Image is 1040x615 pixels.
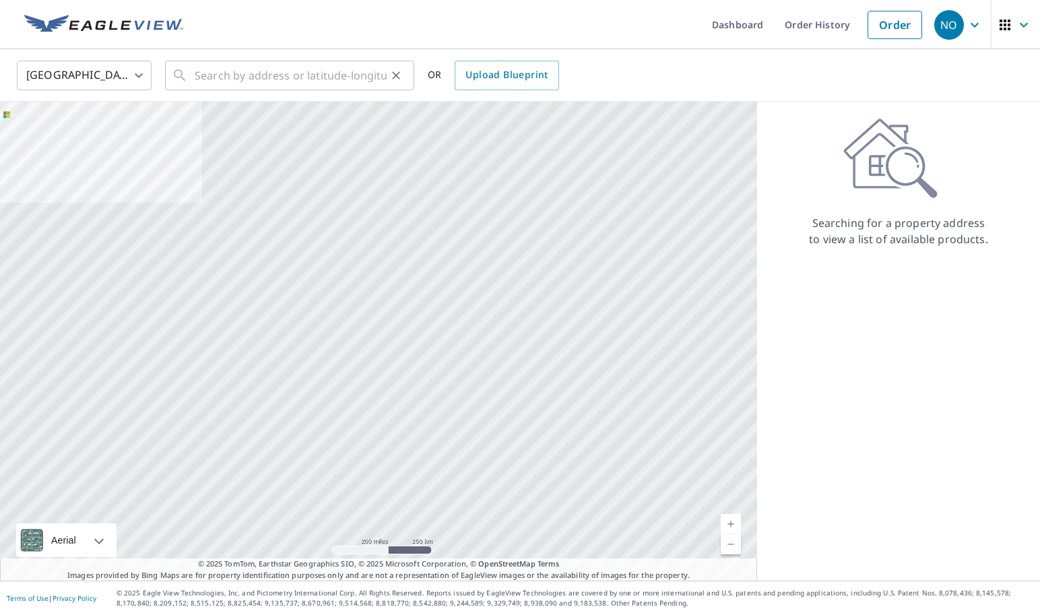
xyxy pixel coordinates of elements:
[538,558,560,569] a: Terms
[934,10,964,40] div: NO
[387,66,405,85] button: Clear
[16,523,117,557] div: Aerial
[428,61,559,90] div: OR
[195,57,387,94] input: Search by address or latitude-longitude
[721,534,741,554] a: Current Level 5, Zoom Out
[721,514,741,534] a: Current Level 5, Zoom In
[17,57,152,94] div: [GEOGRAPHIC_DATA]
[47,523,80,557] div: Aerial
[808,215,989,247] p: Searching for a property address to view a list of available products.
[24,15,183,35] img: EV Logo
[7,594,96,602] p: |
[53,593,96,603] a: Privacy Policy
[117,588,1033,608] p: © 2025 Eagle View Technologies, Inc. and Pictometry International Corp. All Rights Reserved. Repo...
[198,558,560,570] span: © 2025 TomTom, Earthstar Geographics SIO, © 2025 Microsoft Corporation, ©
[868,11,922,39] a: Order
[455,61,558,90] a: Upload Blueprint
[7,593,48,603] a: Terms of Use
[465,67,548,84] span: Upload Blueprint
[478,558,535,569] a: OpenStreetMap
